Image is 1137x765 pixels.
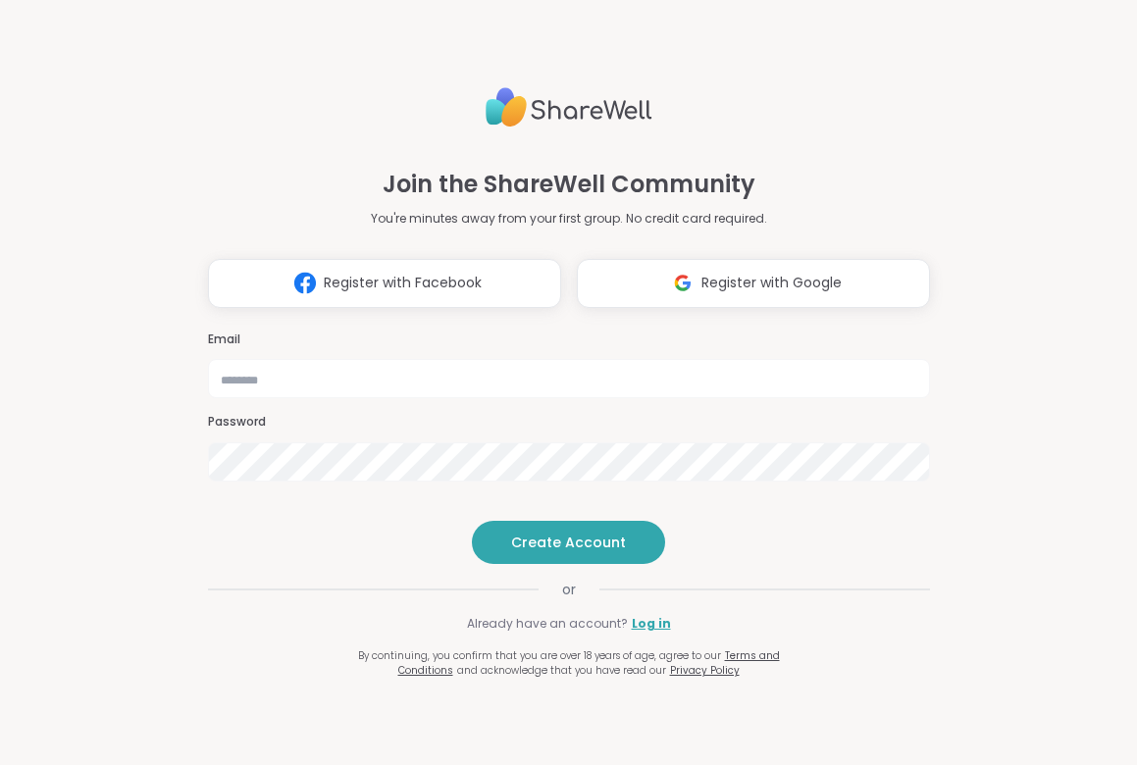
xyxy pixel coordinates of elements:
[472,521,665,564] button: Create Account
[371,210,767,228] p: You're minutes away from your first group. No credit card required.
[208,414,930,431] h3: Password
[632,615,671,633] a: Log in
[383,167,755,202] h1: Join the ShareWell Community
[286,265,324,301] img: ShareWell Logomark
[208,331,930,348] h3: Email
[398,648,780,678] a: Terms and Conditions
[486,79,652,135] img: ShareWell Logo
[457,663,666,678] span: and acknowledge that you have read our
[664,265,701,301] img: ShareWell Logomark
[670,663,740,678] a: Privacy Policy
[324,273,482,293] span: Register with Facebook
[511,533,626,552] span: Create Account
[467,615,628,633] span: Already have an account?
[577,259,930,308] button: Register with Google
[539,580,599,599] span: or
[208,259,561,308] button: Register with Facebook
[358,648,721,663] span: By continuing, you confirm that you are over 18 years of age, agree to our
[701,273,842,293] span: Register with Google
